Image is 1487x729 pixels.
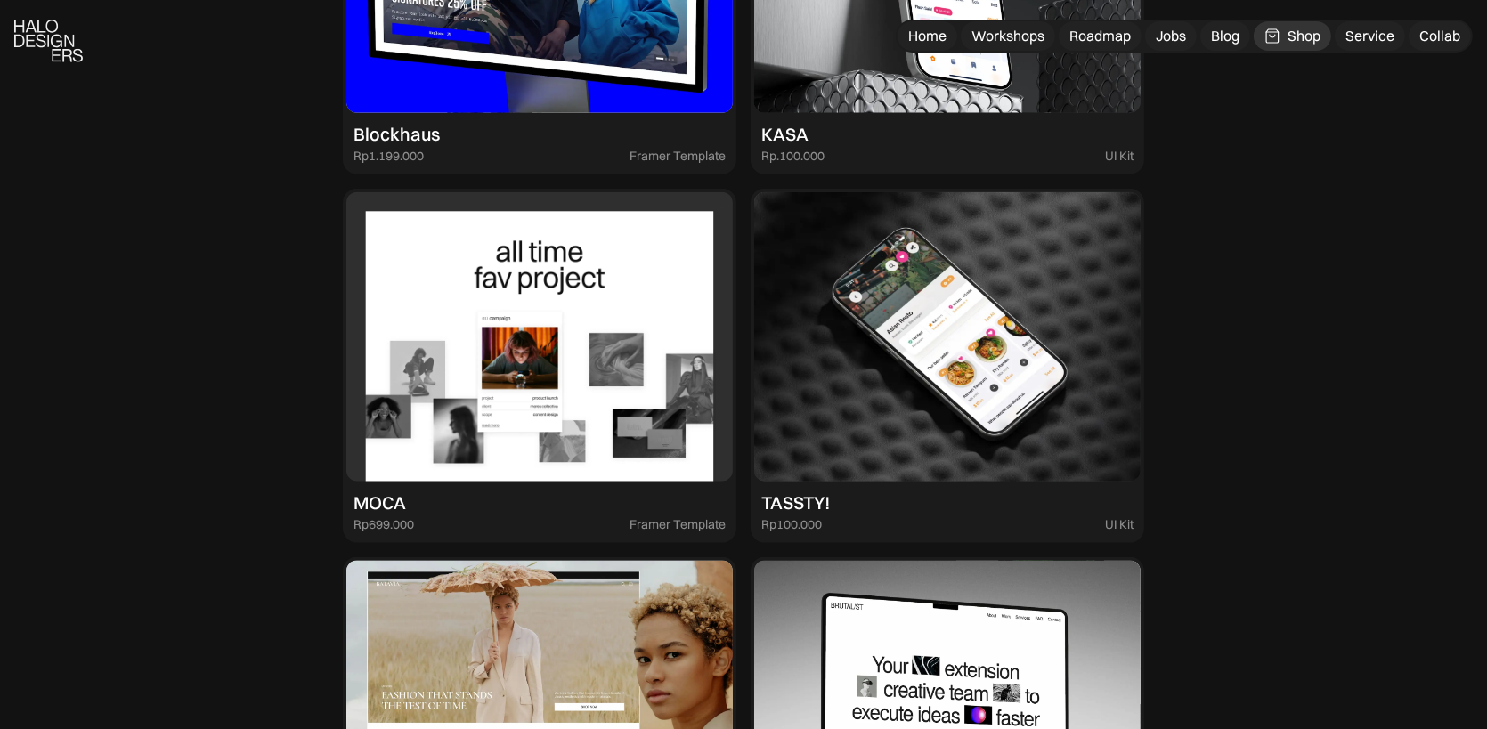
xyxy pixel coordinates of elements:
a: Roadmap [1059,21,1142,51]
div: Workshops [971,27,1044,45]
div: Jobs [1156,27,1186,45]
div: Rp699.000 [353,517,414,532]
a: Jobs [1145,21,1197,51]
a: Workshops [961,21,1055,51]
a: MOCARp699.000Framer Template [343,189,736,543]
a: Blog [1200,21,1250,51]
div: Blockhaus [353,124,440,145]
div: Rp100.000 [761,517,822,532]
div: Service [1345,27,1394,45]
div: UI Kit [1105,517,1134,532]
div: Blog [1211,27,1239,45]
a: Service [1335,21,1405,51]
div: UI Kit [1105,149,1134,164]
div: Framer Template [630,517,726,532]
div: Shop [1288,27,1320,45]
div: TASSTY! [761,492,830,514]
div: Collab [1419,27,1460,45]
a: Home [898,21,957,51]
a: TASSTY!Rp100.000UI Kit [751,189,1144,543]
div: Rp.100.000 [761,149,825,164]
div: Framer Template [630,149,726,164]
a: Shop [1254,21,1331,51]
a: Collab [1409,21,1471,51]
div: MOCA [353,492,406,514]
div: KASA [761,124,809,145]
div: Home [908,27,947,45]
div: Roadmap [1069,27,1131,45]
div: Rp1.199.000 [353,149,424,164]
